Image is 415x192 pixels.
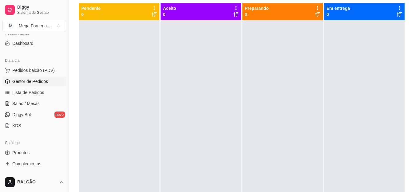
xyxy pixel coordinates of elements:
[17,5,64,10] span: Diggy
[2,20,66,32] button: Select a team
[19,23,50,29] div: Mega Forneria ...
[2,121,66,131] a: KDS
[17,10,64,15] span: Sistema de Gestão
[2,2,66,17] a: DiggySistema de Gestão
[12,100,40,107] span: Salão / Mesas
[245,11,269,18] p: 0
[2,38,66,48] a: Dashboard
[245,5,269,11] p: Preparando
[17,179,56,185] span: BALCÃO
[2,88,66,97] a: Lista de Pedidos
[12,161,41,167] span: Complementos
[2,56,66,65] div: Dia a dia
[12,40,34,46] span: Dashboard
[12,67,55,73] span: Pedidos balcão (PDV)
[2,138,66,148] div: Catálogo
[326,11,350,18] p: 0
[2,175,66,190] button: BALCÃO
[8,23,14,29] span: M
[163,5,176,11] p: Aceito
[163,11,176,18] p: 0
[12,150,30,156] span: Produtos
[81,11,101,18] p: 0
[2,65,66,75] button: Pedidos balcão (PDV)
[2,110,66,120] a: Diggy Botnovo
[2,159,66,169] a: Complementos
[12,78,48,84] span: Gestor de Pedidos
[2,76,66,86] a: Gestor de Pedidos
[2,148,66,158] a: Produtos
[12,89,44,96] span: Lista de Pedidos
[81,5,101,11] p: Pendente
[326,5,350,11] p: Em entrega
[12,123,21,129] span: KDS
[12,112,31,118] span: Diggy Bot
[2,99,66,108] a: Salão / Mesas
